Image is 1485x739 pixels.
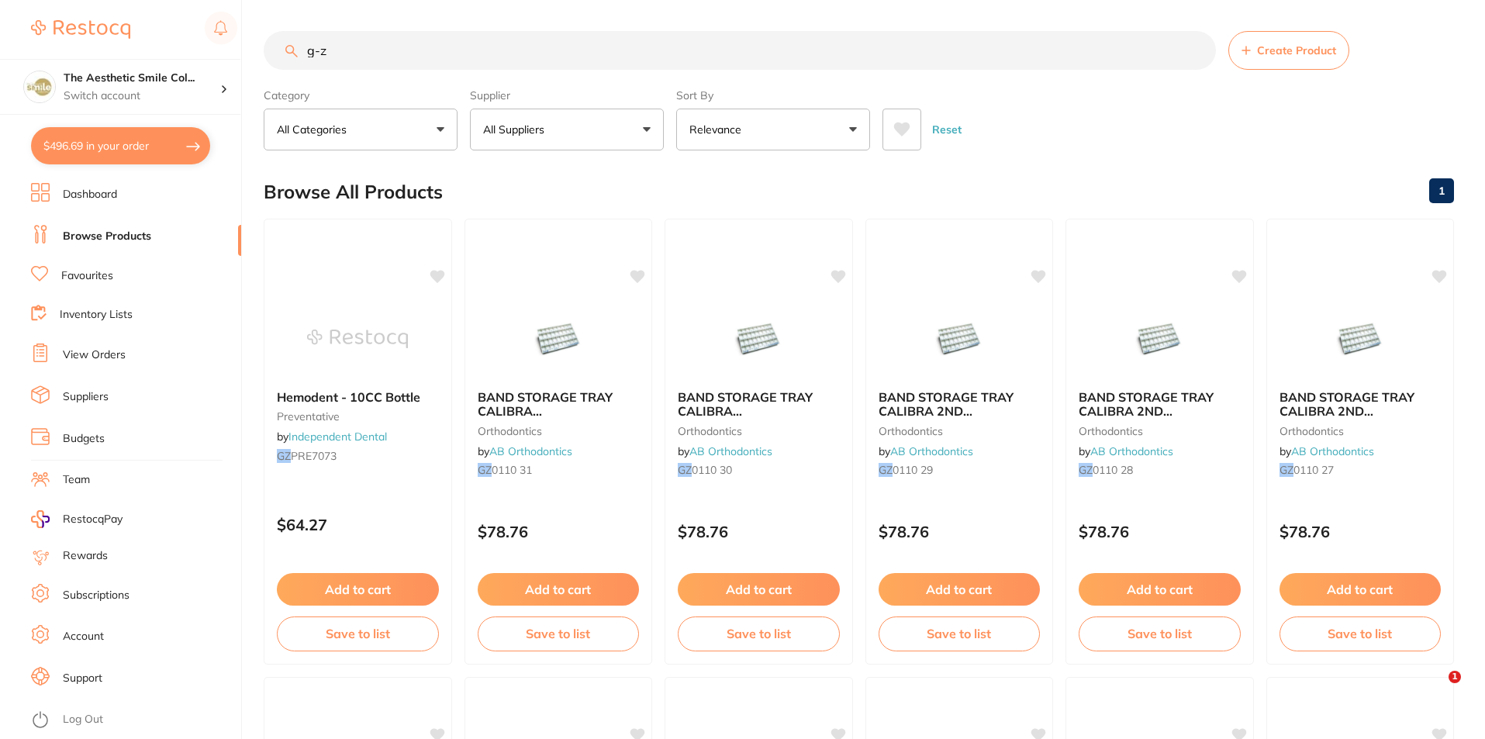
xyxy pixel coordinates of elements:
[689,122,748,137] p: Relevance
[277,390,439,404] b: Hemodent - 10CC Bottle
[24,71,55,102] img: The Aesthetic Smile Collective
[478,616,640,651] button: Save to list
[63,629,104,644] a: Account
[1449,671,1461,683] span: 1
[689,444,772,458] a: AB Orthodontics
[489,444,572,458] a: AB Orthodontics
[277,449,291,463] em: GZ
[478,573,640,606] button: Add to cart
[692,463,732,477] span: 0110 30
[1109,300,1210,378] img: BAND STORAGE TRAY CALIBRA 2ND MOLAR LOWER RIGHT
[277,616,439,651] button: Save to list
[63,431,105,447] a: Budgets
[879,573,1041,606] button: Add to cart
[1280,389,1431,447] span: BAND STORAGE TRAY CALIBRA 2ND [MEDICAL_DATA] UPPER LEFT
[508,300,609,378] img: BAND STORAGE TRAY CALIBRA PREMOLAR LOWER
[277,516,439,534] p: $64.27
[478,463,492,477] em: GZ
[478,425,640,437] small: orthodontics
[1293,463,1334,477] span: 0110 27
[1228,31,1349,70] button: Create Product
[31,20,130,39] img: Restocq Logo
[678,425,840,437] small: orthodontics
[1257,44,1336,57] span: Create Product
[63,229,151,244] a: Browse Products
[277,430,387,444] span: by
[1079,390,1241,419] b: BAND STORAGE TRAY CALIBRA 2ND MOLAR LOWER RIGHT
[63,389,109,405] a: Suppliers
[879,389,1034,447] span: BAND STORAGE TRAY CALIBRA 2ND [MEDICAL_DATA] LOWER LEFT
[678,444,772,458] span: by
[676,88,870,102] label: Sort By
[1079,523,1241,540] p: $78.76
[470,109,664,150] button: All Suppliers
[1079,573,1241,606] button: Add to cart
[1429,175,1454,206] a: 1
[61,268,113,284] a: Favourites
[31,708,237,733] button: Log Out
[678,523,840,540] p: $78.76
[890,444,973,458] a: AB Orthodontics
[1310,300,1411,378] img: BAND STORAGE TRAY CALIBRA 2ND MOLAR UPPER LEFT
[478,389,634,433] span: BAND STORAGE TRAY CALIBRA [MEDICAL_DATA] LOWER
[678,573,840,606] button: Add to cart
[64,71,220,86] h4: The Aesthetic Smile Collective
[1280,616,1442,651] button: Save to list
[879,444,973,458] span: by
[64,88,220,104] p: Switch account
[492,463,532,477] span: 0110 31
[291,449,337,463] span: PRE7073
[31,510,123,528] a: RestocqPay
[264,181,443,203] h2: Browse All Products
[470,88,664,102] label: Supplier
[893,463,933,477] span: 0110 29
[1079,444,1173,458] span: by
[1280,444,1374,458] span: by
[277,122,353,137] p: All Categories
[31,127,210,164] button: $496.69 in your order
[1079,425,1241,437] small: orthodontics
[927,109,966,150] button: Reset
[879,523,1041,540] p: $78.76
[63,512,123,527] span: RestocqPay
[1280,573,1442,606] button: Add to cart
[483,122,551,137] p: All Suppliers
[63,347,126,363] a: View Orders
[879,616,1041,651] button: Save to list
[909,300,1010,378] img: BAND STORAGE TRAY CALIBRA 2ND MOLAR LOWER LEFT
[277,573,439,606] button: Add to cart
[478,523,640,540] p: $78.76
[678,390,840,419] b: BAND STORAGE TRAY CALIBRA PREMOLAR UPPER
[1280,463,1293,477] em: GZ
[264,31,1216,70] input: Search Products
[1417,671,1454,708] iframe: Intercom live chat
[879,425,1041,437] small: orthodontics
[1079,463,1093,477] em: GZ
[1079,389,1235,447] span: BAND STORAGE TRAY CALIBRA 2ND [MEDICAL_DATA] LOWER RIGHT
[31,12,130,47] a: Restocq Logo
[60,307,133,323] a: Inventory Lists
[1093,463,1133,477] span: 0110 28
[307,300,408,378] img: Hemodent - 10CC Bottle
[288,430,387,444] a: Independent Dental
[678,616,840,651] button: Save to list
[478,444,572,458] span: by
[478,390,640,419] b: BAND STORAGE TRAY CALIBRA PREMOLAR LOWER
[1079,616,1241,651] button: Save to list
[1280,425,1442,437] small: orthodontics
[63,472,90,488] a: Team
[31,510,50,528] img: RestocqPay
[1280,523,1442,540] p: $78.76
[676,109,870,150] button: Relevance
[264,109,458,150] button: All Categories
[678,463,692,477] em: GZ
[1291,444,1374,458] a: AB Orthodontics
[264,88,458,102] label: Category
[63,588,130,603] a: Subscriptions
[277,389,420,405] span: Hemodent - 10CC Bottle
[1280,390,1442,419] b: BAND STORAGE TRAY CALIBRA 2ND MOLAR UPPER LEFT
[63,187,117,202] a: Dashboard
[63,712,103,727] a: Log Out
[63,548,108,564] a: Rewards
[879,390,1041,419] b: BAND STORAGE TRAY CALIBRA 2ND MOLAR LOWER LEFT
